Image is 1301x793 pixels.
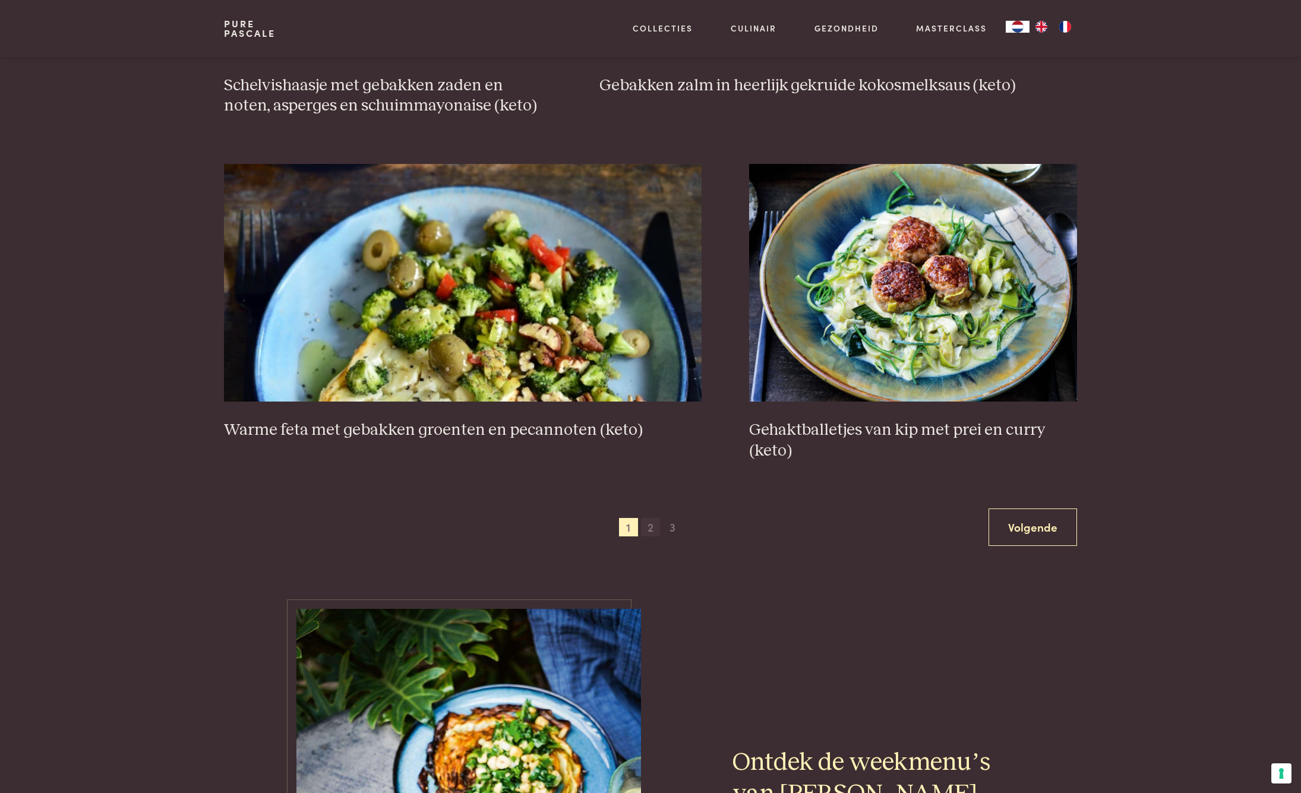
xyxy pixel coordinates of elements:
h3: Schelvishaasje met gebakken zaden en noten, asperges en schuimmayonaise (keto) [224,75,552,116]
a: Masterclass [916,22,987,34]
aside: Language selected: Nederlands [1006,21,1077,33]
img: Gehaktballetjes van kip met prei en curry (keto) [749,164,1077,402]
span: 3 [663,518,682,537]
a: Gezondheid [814,22,879,34]
a: Gehaktballetjes van kip met prei en curry (keto) Gehaktballetjes van kip met prei en curry (keto) [749,164,1077,462]
a: FR [1053,21,1077,33]
div: Language [1006,21,1030,33]
span: 2 [641,518,660,537]
a: EN [1030,21,1053,33]
a: Collecties [633,22,693,34]
a: Warme feta met gebakken groenten en pecannoten (keto) Warme feta met gebakken groenten en pecanno... [224,164,702,441]
h3: Warme feta met gebakken groenten en pecannoten (keto) [224,420,702,441]
a: Culinair [731,22,776,34]
img: Warme feta met gebakken groenten en pecannoten (keto) [224,164,702,402]
span: 1 [619,518,638,537]
h3: Gehaktballetjes van kip met prei en curry (keto) [749,420,1077,461]
a: Volgende [989,508,1077,546]
h3: Gebakken zalm in heerlijk gekruide kokosmelksaus (keto) [599,75,1078,96]
button: Uw voorkeuren voor toestemming voor trackingtechnologieën [1271,763,1291,783]
a: PurePascale [224,19,276,38]
a: NL [1006,21,1030,33]
ul: Language list [1030,21,1077,33]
